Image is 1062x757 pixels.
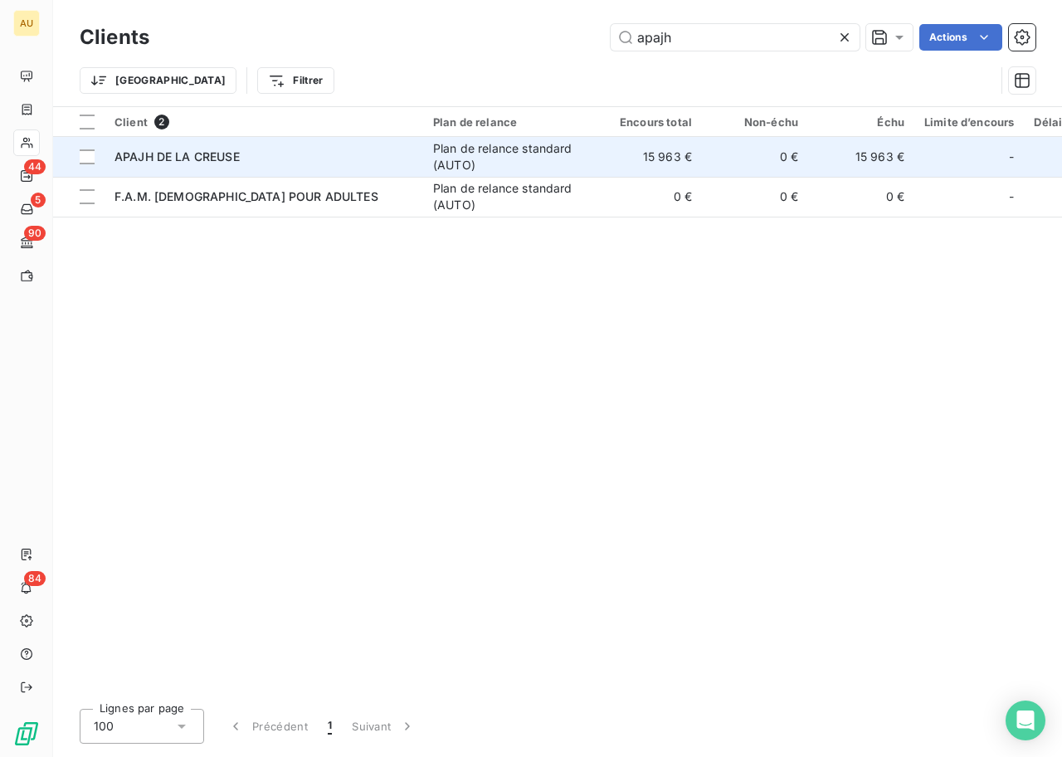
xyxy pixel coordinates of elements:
div: Plan de relance standard (AUTO) [433,180,586,213]
td: 0 € [702,177,808,217]
span: - [1009,149,1014,165]
span: APAJH DE LA CREUSE [114,149,240,164]
div: Plan de relance [433,115,586,129]
td: 15 963 € [808,137,914,177]
div: Échu [818,115,904,129]
span: F.A.M. [DEMOGRAPHIC_DATA] POUR ADULTES [114,189,378,203]
div: Plan de relance standard (AUTO) [433,140,586,173]
h3: Clients [80,22,149,52]
button: Suivant [342,709,426,744]
span: 44 [24,159,46,174]
button: Précédent [217,709,318,744]
button: [GEOGRAPHIC_DATA] [80,67,236,94]
td: 0 € [808,177,914,217]
div: Non-échu [712,115,798,129]
div: Limite d’encours [924,115,1014,129]
img: Logo LeanPay [13,720,40,747]
td: 0 € [702,137,808,177]
div: Encours total [606,115,692,129]
span: 2 [154,115,169,129]
span: 5 [31,193,46,208]
div: AU [13,10,40,37]
button: Filtrer [257,67,334,94]
span: 100 [94,718,114,735]
button: 1 [318,709,342,744]
input: Rechercher [611,24,860,51]
span: 84 [24,571,46,586]
div: Open Intercom Messenger [1006,701,1045,740]
span: 90 [24,226,46,241]
td: 0 € [596,177,702,217]
span: - [1009,188,1014,205]
button: Actions [919,24,1002,51]
span: Client [114,115,148,129]
span: 1 [328,718,332,735]
td: 15 963 € [596,137,702,177]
